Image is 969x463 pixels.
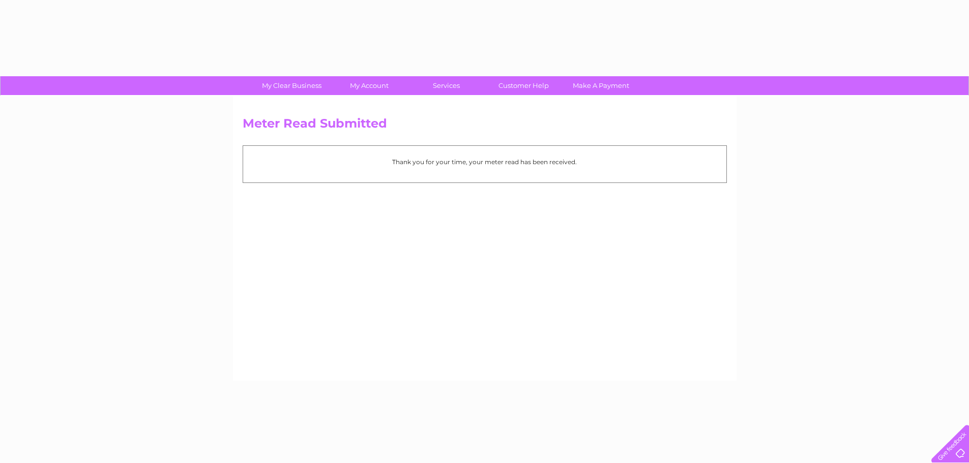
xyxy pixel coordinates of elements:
[250,76,334,95] a: My Clear Business
[482,76,566,95] a: Customer Help
[327,76,411,95] a: My Account
[404,76,488,95] a: Services
[243,116,727,136] h2: Meter Read Submitted
[559,76,643,95] a: Make A Payment
[248,157,721,167] p: Thank you for your time, your meter read has been received.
